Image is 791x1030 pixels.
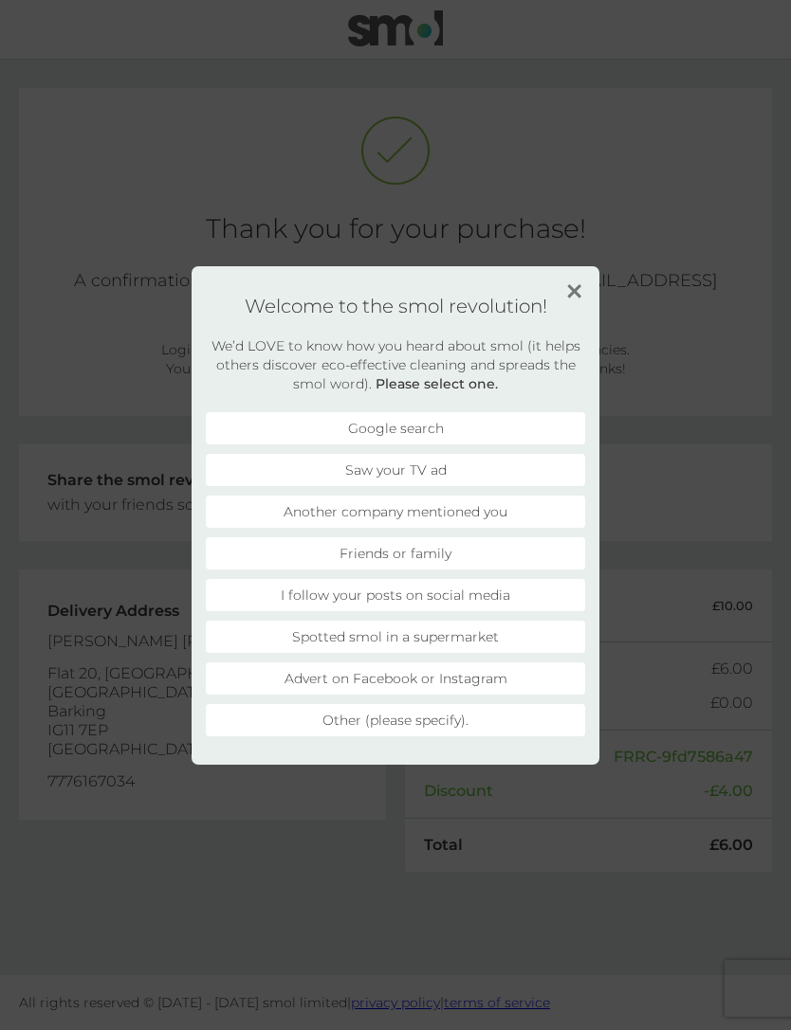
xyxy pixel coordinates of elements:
li: Other (please specify). [206,704,585,736]
li: Friends or family [206,537,585,569]
li: Saw your TV ad [206,454,585,486]
li: I follow your posts on social media [206,579,585,611]
h2: We’d LOVE to know how you heard about smol (it helps others discover eco-effective cleaning and s... [206,336,585,393]
li: Another company mentioned you [206,496,585,528]
li: Advert on Facebook or Instagram [206,662,585,695]
h1: Welcome to the smol revolution! [206,295,585,317]
li: Spotted smol in a supermarket [206,621,585,653]
img: close [567,284,581,298]
strong: Please select one. [376,375,498,392]
li: Google search [206,412,585,444]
